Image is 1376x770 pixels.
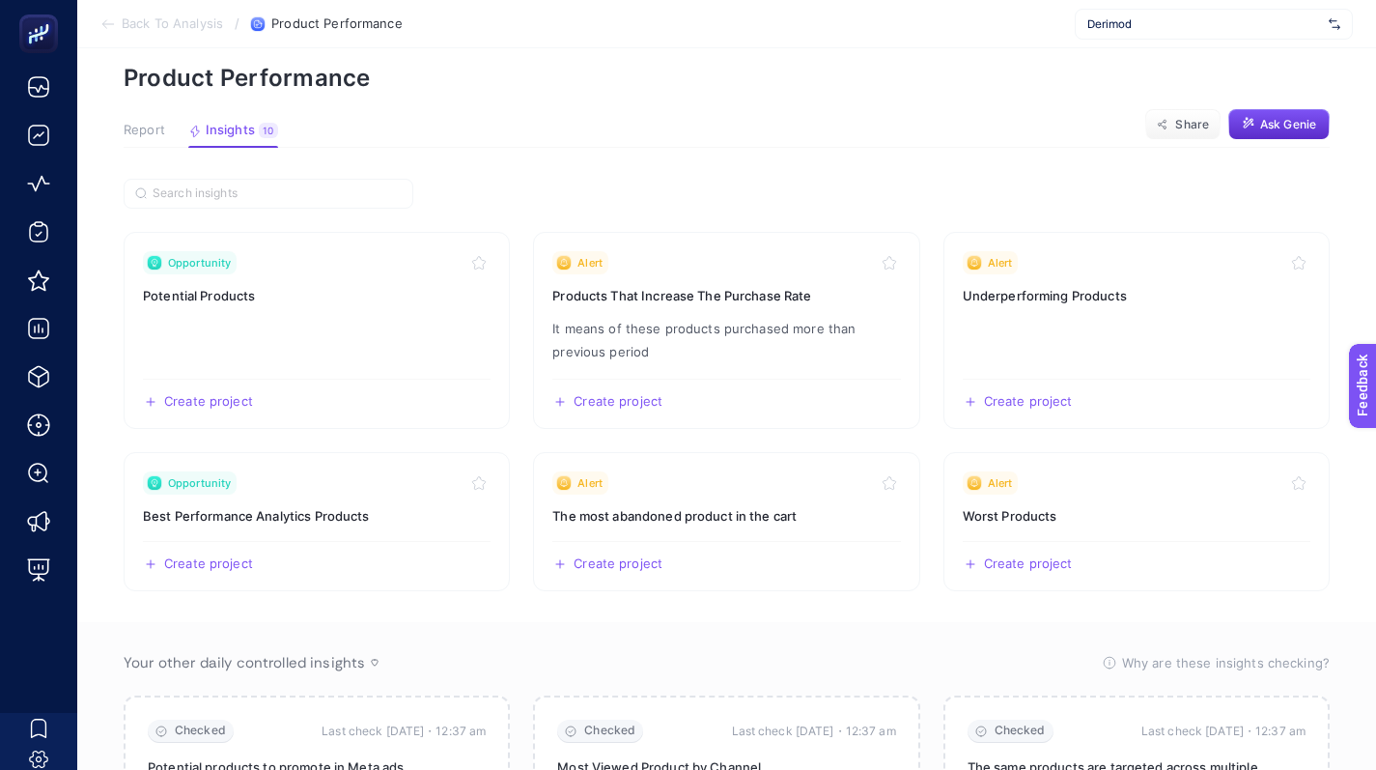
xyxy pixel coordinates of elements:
a: View insight titled [943,232,1330,429]
input: Search [153,186,402,201]
h3: Insight title [143,506,491,526]
button: Create a new project based on this insight [552,556,662,572]
span: Create project [164,394,253,410]
span: Alert [988,255,1013,271]
span: Checked [995,724,1046,738]
span: Create project [574,556,662,572]
time: Last check [DATE]・12:37 am [732,722,896,741]
span: Opportunity [168,475,231,491]
span: Your other daily controlled insights [124,653,365,672]
h3: Insight title [552,506,900,526]
a: View insight titled [533,452,919,591]
button: Ask Genie [1228,109,1330,140]
h3: Insight title [963,506,1310,526]
span: Back To Analysis [122,16,223,32]
span: Alert [577,255,603,271]
time: Last check [DATE]・12:37 am [1141,722,1306,741]
span: Create project [164,556,253,572]
span: Insights [206,123,255,138]
a: View insight titled It means of these products purchased more than previous period [533,232,919,429]
button: Toggle favorite [467,471,491,495]
div: 10 [259,123,278,138]
span: Create project [984,556,1073,572]
button: Create a new project based on this insight [963,556,1073,572]
h3: Insight title [963,286,1310,305]
button: Create a new project based on this insight [552,394,662,410]
a: View insight titled [124,452,510,591]
button: Toggle favorite [1287,251,1310,274]
button: Create a new project based on this insight [963,394,1073,410]
span: Derimod [1087,16,1321,32]
img: svg%3e [1329,14,1340,34]
a: View insight titled [943,452,1330,591]
span: Report [124,123,165,138]
span: Ask Genie [1260,117,1316,132]
button: Toggle favorite [1287,471,1310,495]
button: Toggle favorite [467,251,491,274]
button: Create a new project based on this insight [143,394,253,410]
span: Create project [984,394,1073,410]
button: Toggle favorite [878,251,901,274]
span: Create project [574,394,662,410]
span: / [235,15,239,31]
span: Checked [584,724,635,738]
span: Alert [988,475,1013,491]
p: Product Performance [124,64,1330,92]
button: Create a new project based on this insight [143,556,253,572]
p: Insight description [552,317,900,363]
h3: Insight title [143,286,491,305]
button: Toggle favorite [878,471,901,495]
section: Insight Packages [124,232,1330,591]
span: Share [1175,117,1209,132]
span: Why are these insights checking? [1122,653,1330,672]
time: Last check [DATE]・12:37 am [322,722,486,741]
h3: Insight title [552,286,900,305]
a: View insight titled [124,232,510,429]
button: Share [1145,109,1221,140]
span: Alert [577,475,603,491]
span: Checked [175,724,226,738]
span: Product Performance [271,16,402,32]
span: Opportunity [168,255,231,271]
span: Feedback [12,6,73,21]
